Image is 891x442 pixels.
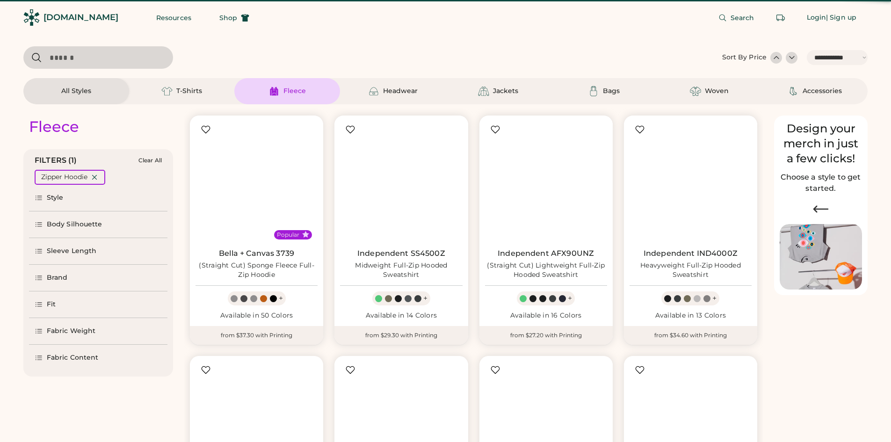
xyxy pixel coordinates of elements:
[47,300,56,309] div: Fit
[43,12,118,23] div: [DOMAIN_NAME]
[780,172,862,194] h2: Choose a style to get started.
[47,193,64,203] div: Style
[383,87,418,96] div: Headwear
[707,8,766,27] button: Search
[47,246,96,256] div: Sleeve Length
[826,13,856,22] div: | Sign up
[196,311,318,320] div: Available in 50 Colors
[705,87,729,96] div: Woven
[283,87,306,96] div: Fleece
[788,86,799,97] img: Accessories Icon
[644,249,738,258] a: Independent IND4000Z
[807,13,826,22] div: Login
[485,311,607,320] div: Available in 16 Colors
[302,231,309,238] button: Popular Style
[268,86,280,97] img: Fleece Icon
[731,14,754,21] span: Search
[630,311,752,320] div: Available in 13 Colors
[47,353,98,362] div: Fabric Content
[722,53,767,62] div: Sort By Price
[771,8,790,27] button: Retrieve an order
[29,117,79,136] div: Fleece
[479,326,613,345] div: from $27.20 with Printing
[41,173,87,182] div: Zipper Hoodie
[145,8,203,27] button: Resources
[624,326,757,345] div: from $34.60 with Printing
[277,231,299,239] div: Popular
[485,121,607,243] img: Independent Trading Co. AFX90UNZ (Straight Cut) Lightweight Full-Zip Hooded Sweatshirt
[190,326,323,345] div: from $37.30 with Printing
[803,87,842,96] div: Accessories
[423,293,427,304] div: +
[176,87,202,96] div: T-Shirts
[196,261,318,280] div: (Straight Cut) Sponge Fleece Full-Zip Hoodie
[334,326,468,345] div: from $29.30 with Printing
[196,121,318,243] img: BELLA + CANVAS 3739 (Straight Cut) Sponge Fleece Full-Zip Hoodie
[61,87,91,96] div: All Styles
[368,86,379,97] img: Headwear Icon
[47,220,102,229] div: Body Silhouette
[23,9,40,26] img: Rendered Logo - Screens
[340,261,462,280] div: Midweight Full-Zip Hooded Sweatshirt
[279,293,283,304] div: +
[161,86,173,97] img: T-Shirts Icon
[588,86,599,97] img: Bags Icon
[138,157,162,164] div: Clear All
[357,249,445,258] a: Independent SS4500Z
[35,155,77,166] div: FILTERS (1)
[208,8,261,27] button: Shop
[690,86,701,97] img: Woven Icon
[47,326,95,336] div: Fabric Weight
[340,121,462,243] img: Independent Trading Co. SS4500Z Midweight Full-Zip Hooded Sweatshirt
[568,293,572,304] div: +
[603,87,620,96] div: Bags
[47,273,68,283] div: Brand
[630,261,752,280] div: Heavyweight Full-Zip Hooded Sweatshirt
[630,121,752,243] img: Independent Trading Co. IND4000Z Heavyweight Full-Zip Hooded Sweatshirt
[712,293,717,304] div: +
[780,224,862,290] img: Image of Lisa Congdon Eye Print on T-Shirt and Hat
[219,14,237,21] span: Shop
[485,261,607,280] div: (Straight Cut) Lightweight Full-Zip Hooded Sweatshirt
[498,249,594,258] a: Independent AFX90UNZ
[493,87,518,96] div: Jackets
[478,86,489,97] img: Jackets Icon
[340,311,462,320] div: Available in 14 Colors
[219,249,294,258] a: Bella + Canvas 3739
[780,121,862,166] div: Design your merch in just a few clicks!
